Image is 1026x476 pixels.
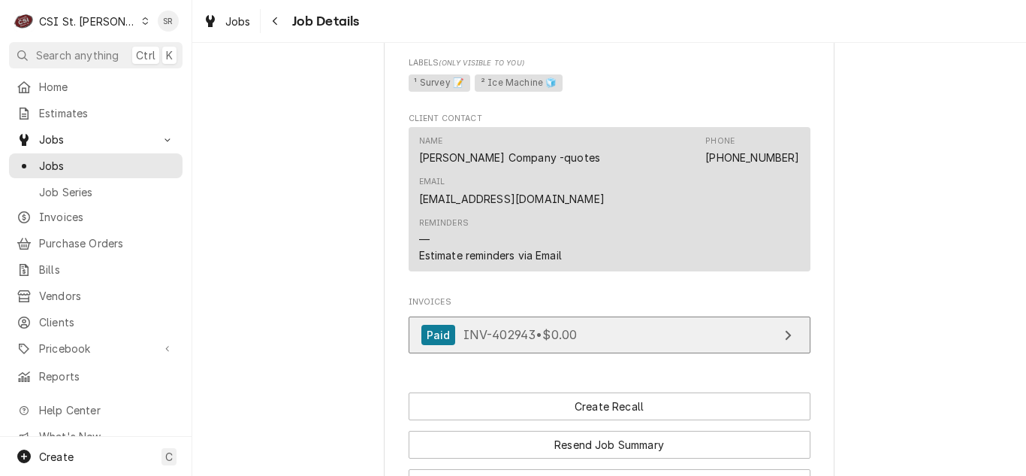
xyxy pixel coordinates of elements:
[9,310,183,335] a: Clients
[9,127,183,152] a: Go to Jobs
[421,325,456,345] div: Paid
[197,9,257,34] a: Jobs
[36,47,119,63] span: Search anything
[39,235,175,251] span: Purchase Orders
[419,232,430,247] div: —
[225,14,251,29] span: Jobs
[705,135,799,165] div: Phone
[409,431,810,459] button: Resend Job Summary
[39,14,137,29] div: CSI St. [PERSON_NAME]
[9,398,183,423] a: Go to Help Center
[39,132,152,147] span: Jobs
[9,180,183,205] a: Job Series
[39,209,175,225] span: Invoices
[39,79,175,95] span: Home
[39,368,175,384] span: Reports
[419,150,601,165] div: [PERSON_NAME] Company -quotes
[9,101,183,126] a: Estimates
[409,296,810,361] div: Invoices
[409,74,471,92] span: ¹ Survey 📝
[39,158,175,174] span: Jobs
[409,393,810,420] button: Create Recall
[39,288,175,304] span: Vendors
[158,11,179,32] div: SR
[165,449,173,465] span: C
[705,151,799,164] a: [PHONE_NUMBER]
[9,283,183,308] a: Vendors
[463,327,578,342] span: INV-402943 • $0.00
[9,364,183,389] a: Reports
[419,217,469,229] div: Reminders
[419,135,601,165] div: Name
[409,127,810,277] div: Client Contact List
[419,193,605,205] a: [EMAIL_ADDRESS][DOMAIN_NAME]
[39,402,174,418] span: Help Center
[288,11,360,32] span: Job Details
[419,135,443,147] div: Name
[39,184,175,200] span: Job Series
[39,450,74,463] span: Create
[14,11,35,32] div: CSI St. Louis's Avatar
[419,176,605,206] div: Email
[409,393,810,420] div: Button Group Row
[419,217,562,263] div: Reminders
[409,113,810,277] div: Client Contact
[9,231,183,256] a: Purchase Orders
[409,57,810,69] span: Labels
[409,72,810,95] span: [object Object]
[166,47,173,63] span: K
[705,135,735,147] div: Phone
[39,105,175,121] span: Estimates
[419,176,445,188] div: Email
[409,113,810,125] span: Client Contact
[419,247,562,263] div: Estimate reminders via Email
[9,205,183,229] a: Invoices
[136,47,155,63] span: Ctrl
[409,57,810,94] div: [object Object]
[39,429,174,444] span: What's New
[264,9,288,33] button: Navigate back
[9,424,183,449] a: Go to What's New
[39,262,175,277] span: Bills
[409,317,810,353] a: View Invoice
[409,296,810,308] span: Invoices
[39,314,175,330] span: Clients
[475,74,563,92] span: ² Ice Machine 🧊
[9,257,183,282] a: Bills
[39,341,152,356] span: Pricebook
[9,336,183,361] a: Go to Pricebook
[9,153,183,178] a: Jobs
[14,11,35,32] div: C
[409,420,810,459] div: Button Group Row
[9,74,183,99] a: Home
[158,11,179,32] div: Stephani Roth's Avatar
[9,42,183,68] button: Search anythingCtrlK
[439,59,524,67] span: (Only Visible to You)
[409,127,810,271] div: Contact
